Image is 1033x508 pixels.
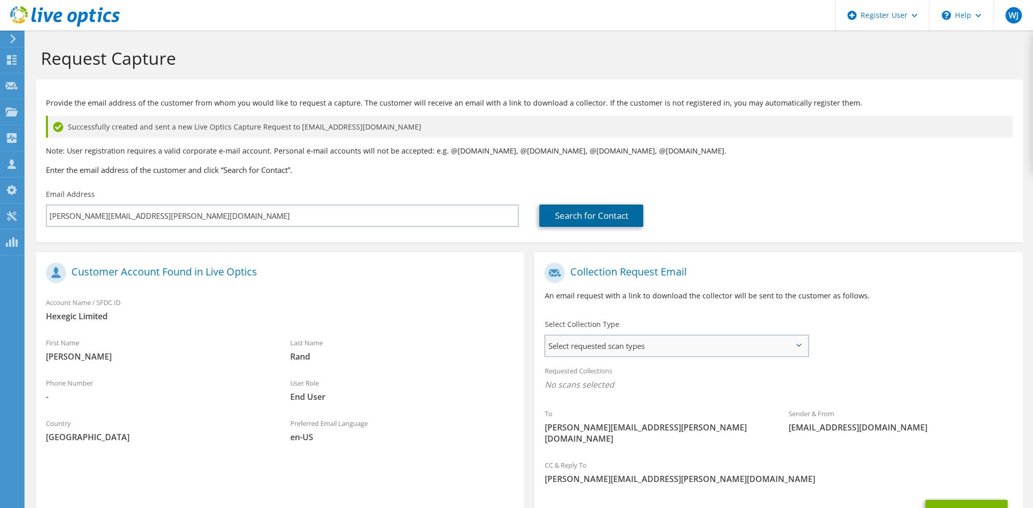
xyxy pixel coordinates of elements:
div: Sender & From [778,403,1023,438]
span: Rand [290,351,514,362]
h1: Collection Request Email [544,263,1007,283]
div: Country [36,413,280,448]
div: Phone Number [36,372,280,408]
span: No scans selected [544,379,1012,390]
div: First Name [36,332,280,367]
div: Preferred Email Language [280,413,524,448]
p: Provide the email address of the customer from whom you would like to request a capture. The cust... [46,97,1013,109]
p: Note: User registration requires a valid corporate e-mail account. Personal e-mail accounts will ... [46,145,1013,157]
div: Account Name / SFDC ID [36,292,524,327]
span: Select requested scan types [545,336,807,356]
span: [EMAIL_ADDRESS][DOMAIN_NAME] [789,422,1013,433]
h1: Request Capture [41,47,1013,69]
a: Search for Contact [539,205,643,227]
span: en-US [290,431,514,443]
span: [PERSON_NAME][EMAIL_ADDRESS][PERSON_NAME][DOMAIN_NAME] [544,473,1012,485]
div: Requested Collections [534,360,1022,398]
span: Successfully created and sent a new Live Optics Capture Request to [EMAIL_ADDRESS][DOMAIN_NAME] [68,121,421,133]
label: Select Collection Type [544,319,619,329]
span: End User [290,391,514,402]
p: An email request with a link to download the collector will be sent to the customer as follows. [544,290,1012,301]
span: [GEOGRAPHIC_DATA] [46,431,270,443]
div: User Role [280,372,524,408]
span: Hexegic Limited [46,311,514,322]
h3: Enter the email address of the customer and click “Search for Contact”. [46,164,1013,175]
label: Email Address [46,189,95,199]
svg: \n [942,11,951,20]
span: [PERSON_NAME] [46,351,270,362]
div: Last Name [280,332,524,367]
span: - [46,391,270,402]
span: WJ [1005,7,1022,23]
h1: Customer Account Found in Live Optics [46,263,509,283]
span: [PERSON_NAME][EMAIL_ADDRESS][PERSON_NAME][DOMAIN_NAME] [544,422,768,444]
div: To [534,403,778,449]
div: CC & Reply To [534,454,1022,490]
